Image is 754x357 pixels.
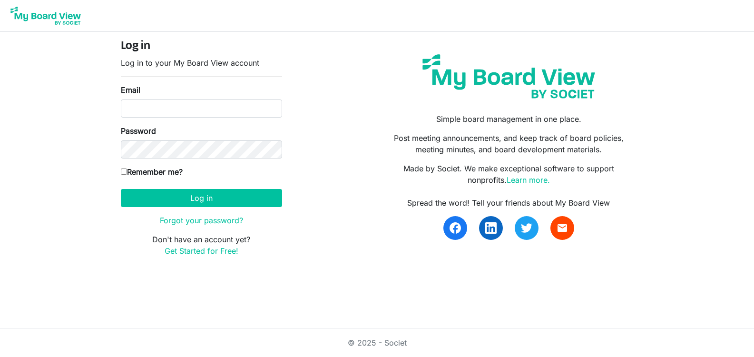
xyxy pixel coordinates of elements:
a: Learn more. [507,175,550,185]
a: email [550,216,574,240]
p: Post meeting announcements, and keep track of board policies, meeting minutes, and board developm... [384,132,633,155]
img: facebook.svg [450,222,461,234]
a: Get Started for Free! [165,246,238,256]
label: Remember me? [121,166,183,178]
label: Password [121,125,156,137]
img: My Board View Logo [8,4,84,28]
h4: Log in [121,40,282,53]
a: © 2025 - Societ [348,338,407,347]
img: my-board-view-societ.svg [415,47,602,106]
a: Forgot your password? [160,216,243,225]
p: Made by Societ. We make exceptional software to support nonprofits. [384,163,633,186]
input: Remember me? [121,169,127,175]
label: Email [121,84,140,96]
img: linkedin.svg [485,222,497,234]
p: Don't have an account yet? [121,234,282,257]
p: Simple board management in one place. [384,113,633,125]
p: Log in to your My Board View account [121,57,282,69]
div: Spread the word! Tell your friends about My Board View [384,197,633,208]
img: twitter.svg [521,222,532,234]
span: email [557,222,568,234]
button: Log in [121,189,282,207]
